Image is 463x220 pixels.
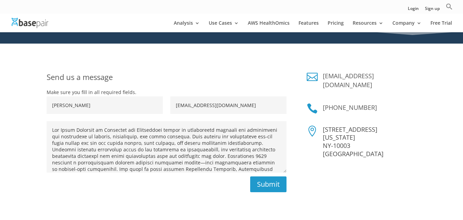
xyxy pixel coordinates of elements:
input: Email Address [170,96,287,114]
a: Pricing [328,21,344,32]
span:  [307,126,318,137]
input: Name [47,96,163,114]
svg: Search [446,3,453,10]
a:  [307,71,318,82]
a: Sign up [425,7,440,14]
textarea: Lor Ipsum Dolorsit am Consectet adi Elitseddoei tempor in utlaboreetd magnaali eni adminimveni qu... [47,121,287,173]
a: [PHONE_NUMBER] [323,103,377,112]
a: Free Trial [430,21,452,32]
a: Search Icon Link [446,3,453,14]
h1: Send us a message [47,71,287,88]
a: Login [408,7,419,14]
a: AWS HealthOmics [248,21,290,32]
a: [EMAIL_ADDRESS][DOMAIN_NAME] [323,72,374,89]
button: Submit [250,176,287,192]
a: Resources [353,21,383,32]
p: Make sure you fill in all required fields. [47,88,287,96]
a: Use Cases [209,21,239,32]
a: Company [392,21,422,32]
p: [STREET_ADDRESS] [US_STATE] NY-10003 [GEOGRAPHIC_DATA] [323,126,416,158]
img: Basepair [12,18,48,28]
a: Analysis [174,21,200,32]
a:  [307,103,318,114]
a: Features [298,21,319,32]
